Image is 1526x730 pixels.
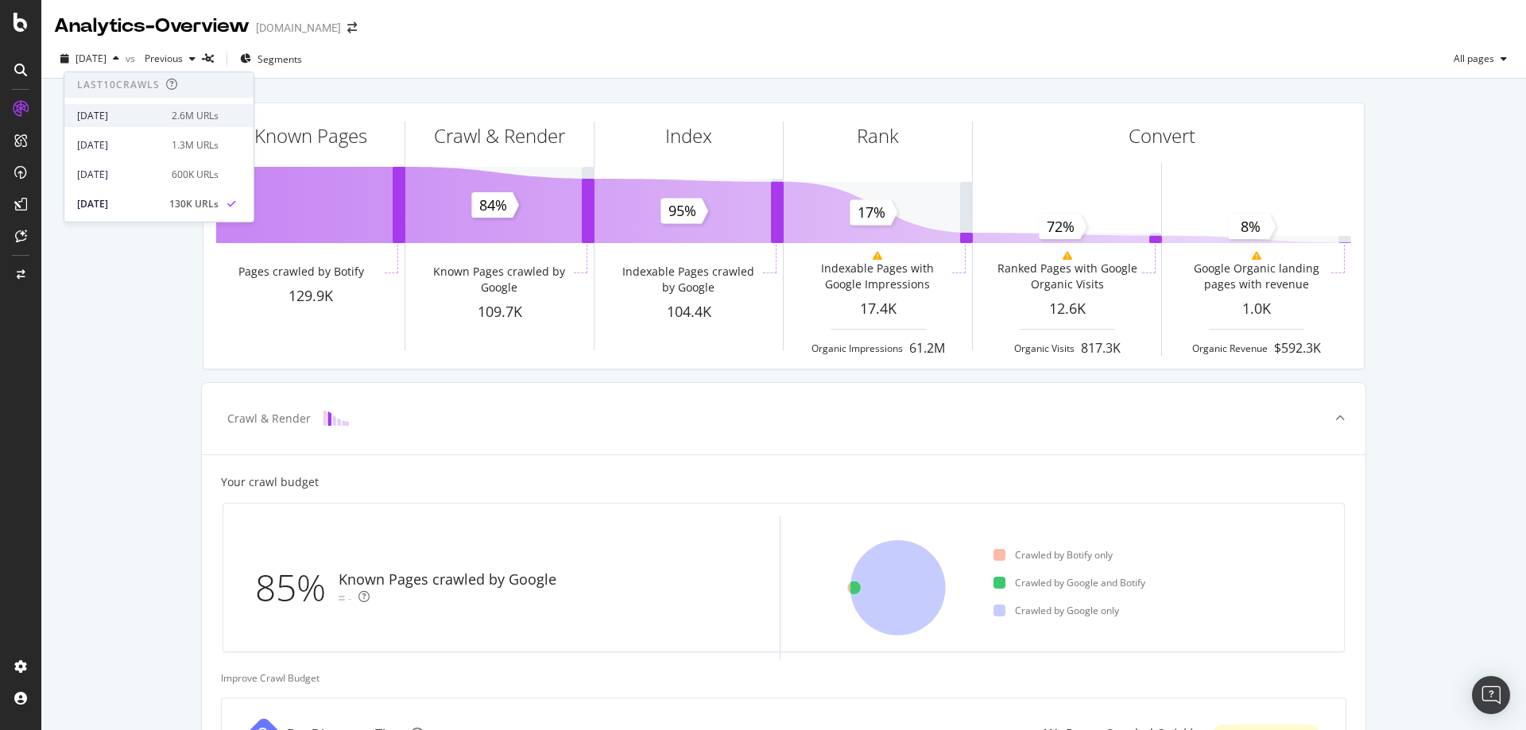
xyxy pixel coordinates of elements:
[806,261,948,292] div: Indexable Pages with Google Impressions
[126,52,138,65] span: vs
[221,671,1346,685] div: Improve Crawl Budget
[238,264,364,280] div: Pages crawled by Botify
[1472,676,1510,714] div: Open Intercom Messenger
[811,342,903,355] div: Organic Impressions
[784,299,972,319] div: 17.4K
[617,264,759,295] div: Indexable Pages crawled by Google
[216,286,405,307] div: 129.9K
[76,52,107,65] span: 2025 Aug. 25th
[254,122,367,149] div: Known Pages
[595,302,783,323] div: 104.4K
[77,197,160,211] div: [DATE]
[339,570,556,590] div: Known Pages crawled by Google
[347,22,357,33] div: arrow-right-arrow-left
[255,562,339,614] div: 85%
[348,590,352,606] div: -
[77,138,162,153] div: [DATE]
[138,52,183,65] span: Previous
[234,46,308,71] button: Segments
[54,13,250,40] div: Analytics - Overview
[138,46,202,71] button: Previous
[909,339,945,357] div: 61.2M
[77,78,160,91] div: Last 10 Crawls
[54,46,126,71] button: [DATE]
[405,302,594,323] div: 109.7K
[221,474,319,490] div: Your crawl budget
[339,596,345,601] img: Equal
[993,604,1119,617] div: Crawled by Google only
[434,122,565,149] div: Crawl & Render
[172,138,219,153] div: 1.3M URLs
[172,109,219,123] div: 2.6M URLs
[323,411,349,426] img: block-icon
[993,576,1145,589] div: Crawled by Google and Botify
[1447,52,1494,65] span: All pages
[1447,46,1513,71] button: All pages
[428,264,570,295] div: Known Pages crawled by Google
[857,122,899,149] div: Rank
[227,411,311,427] div: Crawl & Render
[169,197,219,211] div: 130K URLs
[77,168,162,182] div: [DATE]
[172,168,219,182] div: 600K URLs
[993,548,1113,562] div: Crawled by Botify only
[256,20,341,36] div: [DOMAIN_NAME]
[665,122,712,149] div: Index
[258,52,302,66] span: Segments
[77,109,162,123] div: [DATE]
